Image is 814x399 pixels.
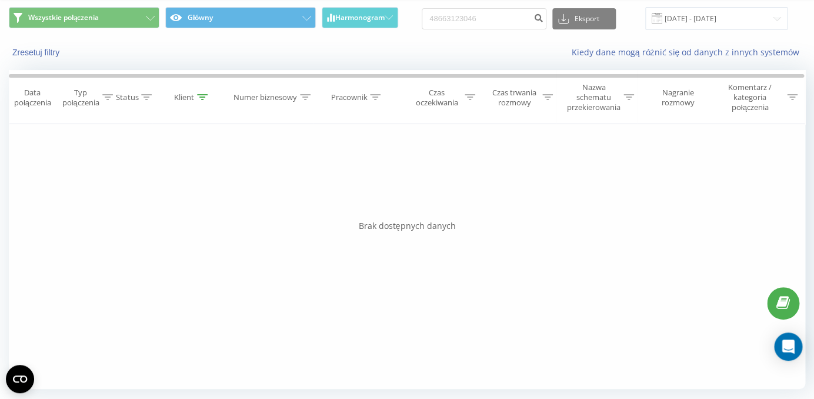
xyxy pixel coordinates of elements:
[9,47,65,58] button: Zresetuj filtry
[335,14,385,22] span: Harmonogram
[233,92,297,102] div: Numer biznesowy
[774,332,802,361] div: Open Intercom Messenger
[165,7,316,28] button: Główny
[62,88,99,108] div: Typ połączenia
[552,8,616,29] button: Eksport
[422,8,546,29] input: Wyszukiwanie według numeru
[331,92,367,102] div: Pracownik
[322,7,398,28] button: Harmonogram
[648,88,709,108] div: Nagranie rozmowy
[571,46,805,58] a: Kiedy dane mogą różnić się od danych z innych systemów
[116,92,138,102] div: Status
[6,365,34,393] button: Open CMP widget
[566,82,620,112] div: Nazwa schematu przekierowania
[489,88,539,108] div: Czas trwania rozmowy
[9,88,56,108] div: Data połączenia
[715,82,784,112] div: Komentarz / kategoria połączenia
[9,7,159,28] button: Wszystkie połączenia
[28,13,99,22] span: Wszystkie połączenia
[174,92,194,102] div: Klient
[411,88,462,108] div: Czas oczekiwania
[9,220,805,232] div: Brak dostępnych danych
